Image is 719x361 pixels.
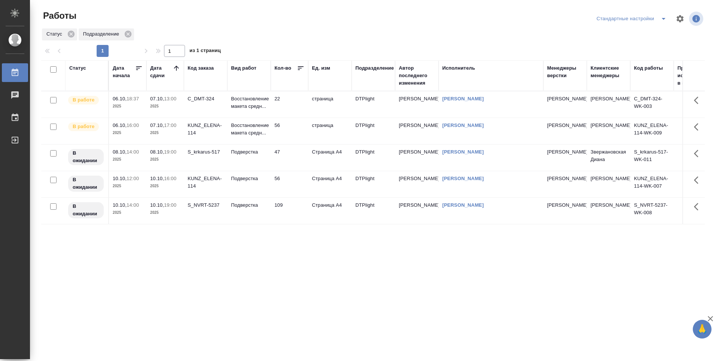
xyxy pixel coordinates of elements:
[113,182,143,190] p: 2025
[442,64,475,72] div: Исполнитель
[127,176,139,181] p: 12:00
[547,148,583,156] p: [PERSON_NAME]
[442,202,484,208] a: [PERSON_NAME]
[355,64,394,72] div: Подразделение
[352,171,395,197] td: DTPlight
[69,64,86,72] div: Статус
[73,149,99,164] p: В ожидании
[630,198,674,224] td: S_NVRT-5237-WK-008
[150,122,164,128] p: 07.10,
[188,175,224,190] div: KUNZ_ELENA-114
[587,145,630,171] td: Звержановская Диана
[442,122,484,128] a: [PERSON_NAME]
[150,96,164,101] p: 07.10,
[150,182,180,190] p: 2025
[150,64,173,79] div: Дата сдачи
[41,10,76,22] span: Работы
[696,321,709,337] span: 🙏
[308,198,352,224] td: Страница А4
[164,96,176,101] p: 13:00
[271,91,308,118] td: 22
[113,64,135,79] div: Дата начала
[113,103,143,110] p: 2025
[73,96,94,104] p: В работе
[442,149,484,155] a: [PERSON_NAME]
[189,46,221,57] span: из 1 страниц
[73,203,99,218] p: В ожидании
[164,176,176,181] p: 16:00
[395,145,439,171] td: [PERSON_NAME]
[547,175,583,182] p: [PERSON_NAME]
[547,64,583,79] div: Менеджеры верстки
[591,64,627,79] div: Клиентские менеджеры
[689,118,707,136] button: Здесь прячутся важные кнопки
[547,122,583,129] p: [PERSON_NAME]
[308,145,352,171] td: Страница А4
[308,91,352,118] td: страница
[630,118,674,144] td: KUNZ_ELENA-114-WK-009
[83,30,122,38] p: Подразделение
[188,148,224,156] div: S_krkarus-517
[188,201,224,209] div: S_NVRT-5237
[231,122,267,137] p: Восстановление макета средн...
[274,64,291,72] div: Кол-во
[79,28,134,40] div: Подразделение
[150,156,180,163] p: 2025
[150,149,164,155] p: 08.10,
[587,171,630,197] td: [PERSON_NAME]
[150,202,164,208] p: 10.10,
[271,198,308,224] td: 109
[442,176,484,181] a: [PERSON_NAME]
[113,202,127,208] p: 10.10,
[689,198,707,216] button: Здесь прячутся важные кнопки
[164,122,176,128] p: 17:00
[188,95,224,103] div: C_DMT-324
[312,64,330,72] div: Ед. изм
[395,118,439,144] td: [PERSON_NAME]
[127,122,139,128] p: 16:00
[46,30,65,38] p: Статус
[352,91,395,118] td: DTPlight
[164,149,176,155] p: 19:00
[42,28,77,40] div: Статус
[399,64,435,87] div: Автор последнего изменения
[188,64,214,72] div: Код заказа
[271,171,308,197] td: 56
[127,202,139,208] p: 14:00
[67,201,104,219] div: Исполнитель назначен, приступать к работе пока рано
[395,198,439,224] td: [PERSON_NAME]
[587,118,630,144] td: [PERSON_NAME]
[689,91,707,109] button: Здесь прячутся важные кнопки
[150,209,180,216] p: 2025
[587,91,630,118] td: [PERSON_NAME]
[689,171,707,189] button: Здесь прячутся важные кнопки
[352,198,395,224] td: DTPlight
[188,122,224,137] div: KUNZ_ELENA-114
[150,176,164,181] p: 10.10,
[634,64,663,72] div: Код работы
[587,198,630,224] td: [PERSON_NAME]
[547,201,583,209] p: [PERSON_NAME]
[113,96,127,101] p: 06.10,
[113,122,127,128] p: 06.10,
[395,91,439,118] td: [PERSON_NAME]
[67,95,104,105] div: Исполнитель выполняет работу
[352,145,395,171] td: DTPlight
[113,129,143,137] p: 2025
[442,96,484,101] a: [PERSON_NAME]
[308,118,352,144] td: страница
[352,118,395,144] td: DTPlight
[231,175,267,182] p: Подверстка
[113,176,127,181] p: 10.10,
[150,129,180,137] p: 2025
[231,95,267,110] p: Восстановление макета средн...
[113,149,127,155] p: 08.10,
[231,201,267,209] p: Подверстка
[689,12,705,26] span: Посмотреть информацию
[630,145,674,171] td: S_krkarus-517-WK-011
[630,171,674,197] td: KUNZ_ELENA-114-WK-007
[231,64,257,72] div: Вид работ
[595,13,671,25] div: split button
[73,123,94,130] p: В работе
[689,145,707,163] button: Здесь прячутся важные кнопки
